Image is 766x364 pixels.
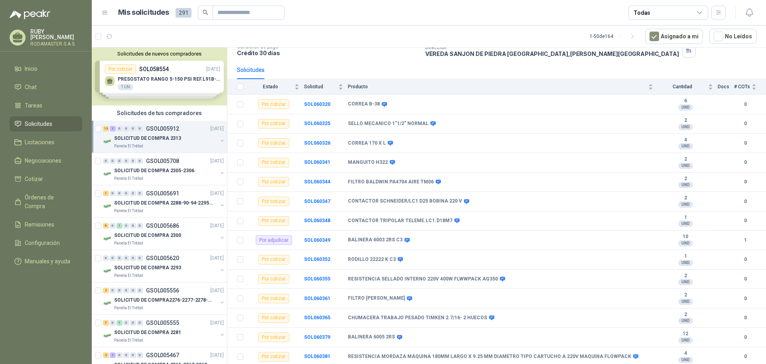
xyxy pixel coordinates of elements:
[114,135,181,142] p: SOLICITUD DE COMPRA 2313
[146,191,179,196] p: GSOL005691
[210,352,224,359] p: [DATE]
[130,288,136,293] div: 0
[146,288,179,293] p: GSOL005556
[678,357,693,363] div: UND
[348,79,658,95] th: Producto
[116,352,122,358] div: 0
[258,332,289,342] div: Por cotizar
[348,295,405,302] b: FILTRO [PERSON_NAME]
[103,156,225,182] a: 0 0 0 0 0 0 GSOL005708[DATE] Company LogoSOLICITUD DE COMPRA 2305-2306Panela El Trébol
[304,179,330,185] a: SOL060344
[304,276,330,282] b: SOL060355
[130,352,136,358] div: 0
[103,234,113,243] img: Company Logo
[348,218,452,224] b: CONTACTOR TRIPOLAR TELEME.LC1.D18M7
[348,334,395,340] b: BALINERA 6005 2RS
[348,84,647,90] span: Producto
[734,84,750,90] span: # COTs
[348,198,462,205] b: CONTACTOR SCHNEIDER/LC1 D25 BOBINA 220 V
[678,240,693,247] div: UND
[25,239,60,247] span: Configuración
[304,237,330,243] a: SOL060349
[678,337,693,344] div: UND
[137,223,143,229] div: 0
[176,8,191,18] span: 291
[304,121,330,126] a: SOL060325
[95,51,224,57] button: Solicitudes de nuevos compradores
[25,101,42,110] span: Tareas
[110,288,116,293] div: 0
[304,101,330,107] a: SOL060320
[734,120,756,127] b: 0
[10,190,82,214] a: Órdenes de Compra
[103,201,113,211] img: Company Logo
[25,83,37,91] span: Chat
[256,235,292,245] div: Por adjudicar
[678,143,693,149] div: UND
[304,199,330,204] a: SOL060347
[110,158,116,164] div: 0
[103,288,109,293] div: 2
[304,334,330,340] b: SOL060379
[258,216,289,226] div: Por cotizar
[348,121,428,127] b: SELLO MECANICO 1"1/2" NORMAL
[304,257,330,262] a: SOL060352
[130,320,136,326] div: 0
[114,264,181,272] p: SOLICITUD DE COMPRA 2293
[210,255,224,262] p: [DATE]
[10,235,82,251] a: Configuración
[734,275,756,283] b: 0
[25,175,43,183] span: Cotizar
[114,337,143,344] p: Panela El Trébol
[110,352,116,358] div: 1
[258,177,289,187] div: Por cotizar
[114,232,181,239] p: SOLICITUD DE COMPRA 2300
[658,350,713,357] b: 4
[658,292,713,298] b: 2
[10,217,82,232] a: Remisiones
[658,312,713,318] b: 2
[103,266,113,276] img: Company Logo
[210,287,224,294] p: [DATE]
[734,79,766,95] th: # COTs
[114,208,143,214] p: Panela El Trébol
[658,176,713,182] b: 2
[123,352,129,358] div: 0
[123,191,129,196] div: 0
[348,315,487,321] b: CHUMACERA TRABAJO PESADO TIMKEN 2.7/16- 2 HUECOS
[114,273,143,279] p: Panela El Trébol
[304,218,330,223] a: SOL060348
[130,126,136,131] div: 0
[137,191,143,196] div: 0
[110,320,116,326] div: 0
[116,191,122,196] div: 0
[678,318,693,324] div: UND
[658,137,713,143] b: 4
[137,126,143,131] div: 0
[10,254,82,269] a: Manuales y ayuda
[304,140,330,146] a: SOL060326
[210,319,224,327] p: [DATE]
[103,331,113,340] img: Company Logo
[103,191,109,196] div: 1
[10,153,82,168] a: Negociaciones
[678,182,693,188] div: UND
[146,158,179,164] p: GSOL005708
[103,124,225,149] a: 13 1 0 0 0 0 GSOL005912[DATE] Company LogoSOLICITUD DE COMPRA 2313Panela El Trébol
[25,138,54,147] span: Licitaciones
[658,195,713,201] b: 2
[258,99,289,109] div: Por cotizar
[678,279,693,285] div: UND
[114,240,143,247] p: Panela El Trébol
[348,101,380,107] b: CORREA B-38
[25,257,70,266] span: Manuales y ayuda
[25,193,75,211] span: Órdenes de Compra
[130,191,136,196] div: 0
[258,313,289,323] div: Por cotizar
[10,98,82,113] a: Tareas
[103,223,109,229] div: 6
[114,143,143,149] p: Panela El Trébol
